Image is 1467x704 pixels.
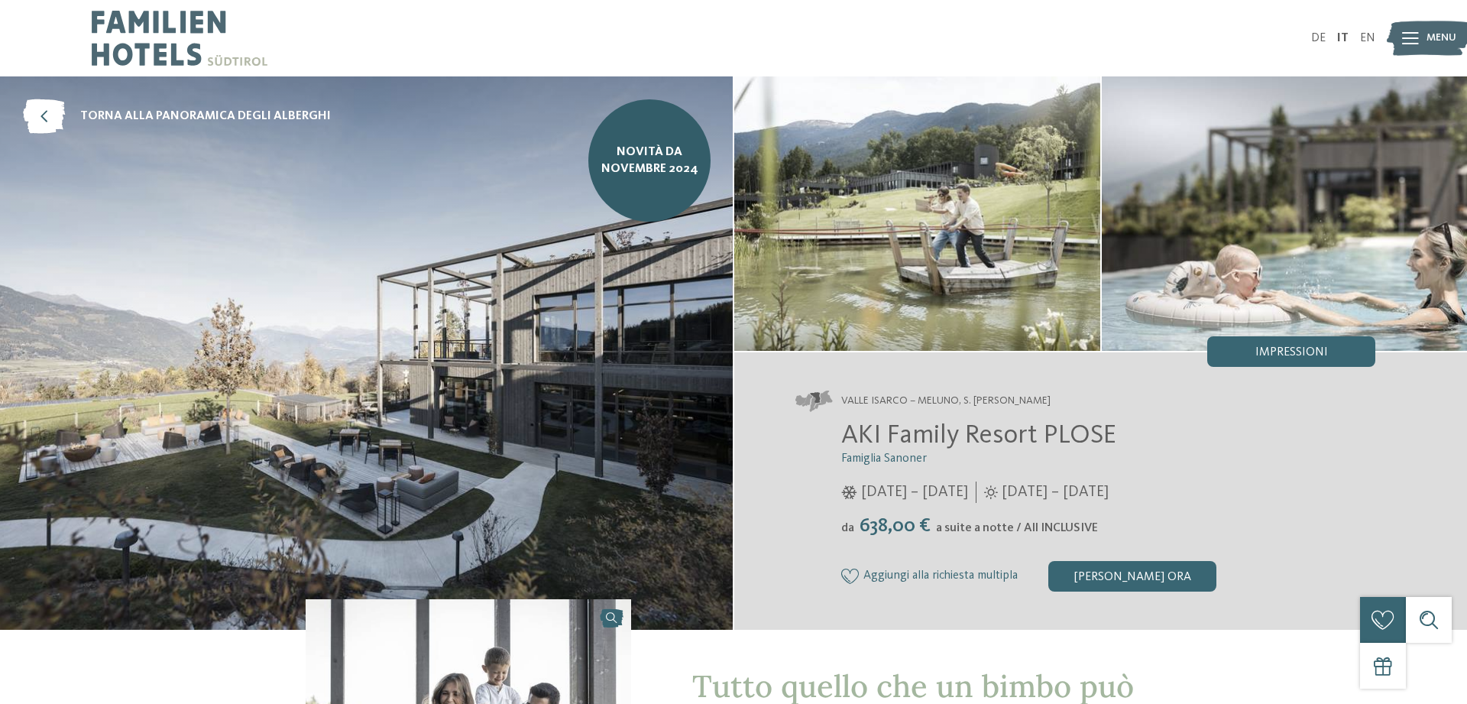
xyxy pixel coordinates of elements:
img: AKI: tutto quello che un bimbo può desiderare [734,76,1100,351]
span: [DATE] – [DATE] [1002,482,1109,503]
span: da [841,522,854,534]
span: Menu [1427,31,1456,46]
span: [DATE] – [DATE] [861,482,968,503]
span: 638,00 € [856,516,934,536]
i: Orari d'apertura inverno [841,485,857,499]
a: IT [1337,32,1349,44]
a: torna alla panoramica degli alberghi [23,99,331,134]
a: DE [1311,32,1326,44]
span: Impressioni [1255,346,1328,358]
i: Orari d'apertura estate [984,485,998,499]
span: torna alla panoramica degli alberghi [80,108,331,125]
span: a suite a notte / All INCLUSIVE [936,522,1098,534]
span: AKI Family Resort PLOSE [841,422,1116,449]
span: NOVITÀ da novembre 2024 [600,144,699,178]
span: Aggiungi alla richiesta multipla [863,569,1018,583]
span: Famiglia Sanoner [841,453,927,465]
a: EN [1360,32,1375,44]
div: [PERSON_NAME] ora [1048,561,1216,592]
span: Valle Isarco – Meluno, S. [PERSON_NAME] [841,394,1051,409]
